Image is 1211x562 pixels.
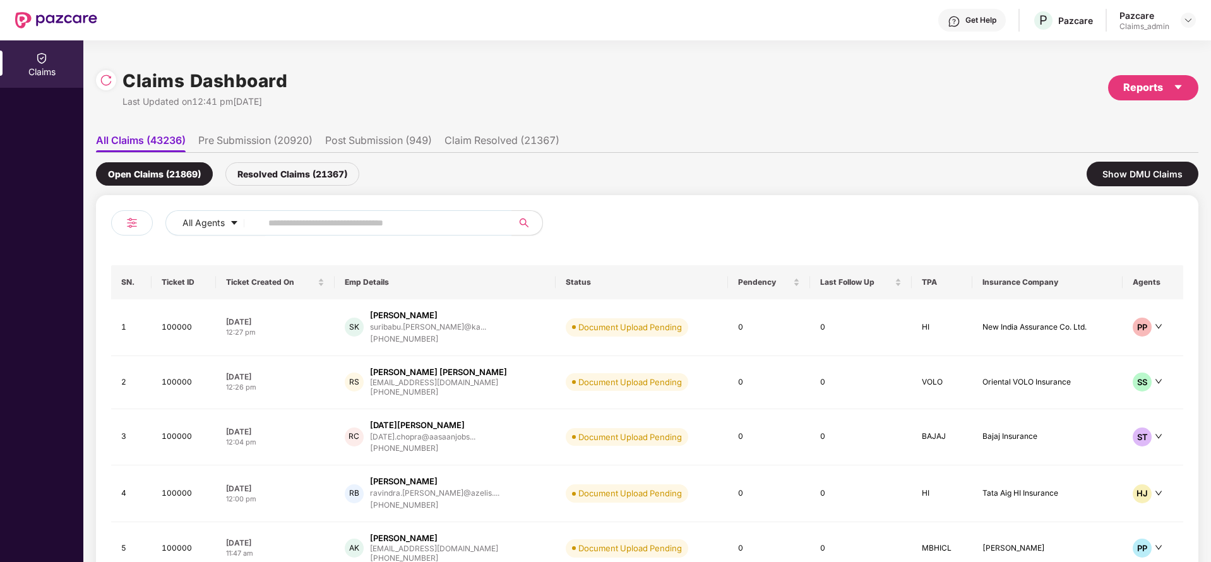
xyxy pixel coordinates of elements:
[124,215,140,230] img: svg+xml;base64,PHN2ZyB4bWxucz0iaHR0cDovL3d3dy53My5vcmcvMjAwMC9zdmciIHdpZHRoPSIyNCIgaGVpZ2h0PSIyNC...
[370,333,486,345] div: [PHONE_NUMBER]
[1155,378,1162,385] span: down
[370,323,486,331] div: suribabu.[PERSON_NAME]@ka...
[511,218,536,228] span: search
[1183,15,1193,25] img: svg+xml;base64,PHN2ZyBpZD0iRHJvcGRvd24tMzJ4MzIiIHhtbG5zPSJodHRwOi8vd3d3LnczLm9yZy8yMDAwL3N2ZyIgd2...
[728,356,810,409] td: 0
[965,15,996,25] div: Get Help
[578,542,682,554] div: Document Upload Pending
[912,299,972,356] td: HI
[226,382,325,393] div: 12:26 pm
[182,216,225,230] span: All Agents
[122,67,287,95] h1: Claims Dashboard
[810,265,912,299] th: Last Follow Up
[556,265,729,299] th: Status
[1133,318,1152,337] div: PP
[972,409,1123,466] td: Bajaj Insurance
[96,134,186,152] li: All Claims (43236)
[1155,489,1162,497] span: down
[1173,82,1183,92] span: caret-down
[1087,162,1198,186] div: Show DMU Claims
[226,483,325,494] div: [DATE]
[226,537,325,548] div: [DATE]
[444,134,559,152] li: Claim Resolved (21367)
[972,356,1123,409] td: Oriental VOLO Insurance
[345,427,364,446] div: RC
[226,316,325,327] div: [DATE]
[345,484,364,503] div: RB
[345,318,364,337] div: SK
[912,409,972,466] td: BAJAJ
[810,409,912,466] td: 0
[1155,544,1162,551] span: down
[370,443,475,455] div: [PHONE_NUMBER]
[810,299,912,356] td: 0
[152,465,216,522] td: 100000
[1123,265,1183,299] th: Agents
[1133,539,1152,558] div: PP
[226,548,325,559] div: 11:47 am
[345,539,364,558] div: AK
[230,218,239,229] span: caret-down
[370,366,507,378] div: [PERSON_NAME] [PERSON_NAME]
[111,265,152,299] th: SN.
[1119,9,1169,21] div: Pazcare
[370,475,438,487] div: [PERSON_NAME]
[1058,15,1093,27] div: Pazcare
[810,465,912,522] td: 0
[578,376,682,388] div: Document Upload Pending
[728,265,810,299] th: Pendency
[912,356,972,409] td: VOLO
[111,299,152,356] td: 1
[165,210,266,236] button: All Agentscaret-down
[325,134,432,152] li: Post Submission (949)
[1119,21,1169,32] div: Claims_admin
[226,426,325,437] div: [DATE]
[728,465,810,522] td: 0
[1133,373,1152,392] div: SS
[96,162,213,186] div: Open Claims (21869)
[335,265,556,299] th: Emp Details
[738,277,790,287] span: Pendency
[152,409,216,466] td: 100000
[370,433,475,441] div: [DATE].chopra@aasaanjobs...
[912,465,972,522] td: HI
[370,419,465,431] div: [DATE][PERSON_NAME]
[198,134,313,152] li: Pre Submission (20920)
[972,299,1123,356] td: New India Assurance Co. Ltd.
[226,277,315,287] span: Ticket Created On
[370,309,438,321] div: [PERSON_NAME]
[810,356,912,409] td: 0
[226,371,325,382] div: [DATE]
[370,386,507,398] div: [PHONE_NUMBER]
[100,74,112,87] img: svg+xml;base64,PHN2ZyBpZD0iUmVsb2FkLTMyeDMyIiB4bWxucz0iaHR0cDovL3d3dy53My5vcmcvMjAwMC9zdmciIHdpZH...
[578,431,682,443] div: Document Upload Pending
[578,487,682,499] div: Document Upload Pending
[111,356,152,409] td: 2
[226,437,325,448] div: 12:04 pm
[728,299,810,356] td: 0
[1155,323,1162,330] span: down
[226,494,325,505] div: 12:00 pm
[972,465,1123,522] td: Tata Aig HI Insurance
[152,299,216,356] td: 100000
[370,544,498,553] div: [EMAIL_ADDRESS][DOMAIN_NAME]
[728,409,810,466] td: 0
[226,327,325,338] div: 12:27 pm
[948,15,960,28] img: svg+xml;base64,PHN2ZyBpZD0iSGVscC0zMngzMiIgeG1sbnM9Imh0dHA6Ly93d3cudzMub3JnLzIwMDAvc3ZnIiB3aWR0aD...
[1039,13,1047,28] span: P
[820,277,892,287] span: Last Follow Up
[1133,484,1152,503] div: HJ
[370,499,499,511] div: [PHONE_NUMBER]
[216,265,335,299] th: Ticket Created On
[345,373,364,392] div: RS
[1155,433,1162,440] span: down
[511,210,543,236] button: search
[578,321,682,333] div: Document Upload Pending
[111,409,152,466] td: 3
[15,12,97,28] img: New Pazcare Logo
[370,489,499,497] div: ravindra.[PERSON_NAME]@azelis....
[152,356,216,409] td: 100000
[370,378,507,386] div: [EMAIL_ADDRESS][DOMAIN_NAME]
[225,162,359,186] div: Resolved Claims (21367)
[912,265,972,299] th: TPA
